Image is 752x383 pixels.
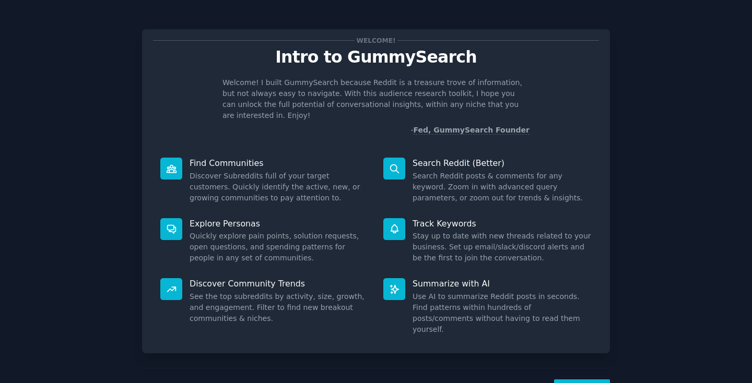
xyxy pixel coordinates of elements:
[222,77,530,121] p: Welcome! I built GummySearch because Reddit is a treasure trove of information, but not always ea...
[153,48,599,66] p: Intro to GummySearch
[190,171,369,204] dd: Discover Subreddits full of your target customers. Quickly identify the active, new, or growing c...
[413,171,592,204] dd: Search Reddit posts & comments for any keyword. Zoom in with advanced query parameters, or zoom o...
[413,218,592,229] p: Track Keywords
[413,278,592,289] p: Summarize with AI
[410,125,530,136] div: -
[190,218,369,229] p: Explore Personas
[413,231,592,264] dd: Stay up to date with new threads related to your business. Set up email/slack/discord alerts and ...
[355,35,397,46] span: Welcome!
[190,278,369,289] p: Discover Community Trends
[413,291,592,335] dd: Use AI to summarize Reddit posts in seconds. Find patterns within hundreds of posts/comments with...
[190,158,369,169] p: Find Communities
[190,291,369,324] dd: See the top subreddits by activity, size, growth, and engagement. Filter to find new breakout com...
[413,158,592,169] p: Search Reddit (Better)
[190,231,369,264] dd: Quickly explore pain points, solution requests, open questions, and spending patterns for people ...
[413,126,530,135] a: Fed, GummySearch Founder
